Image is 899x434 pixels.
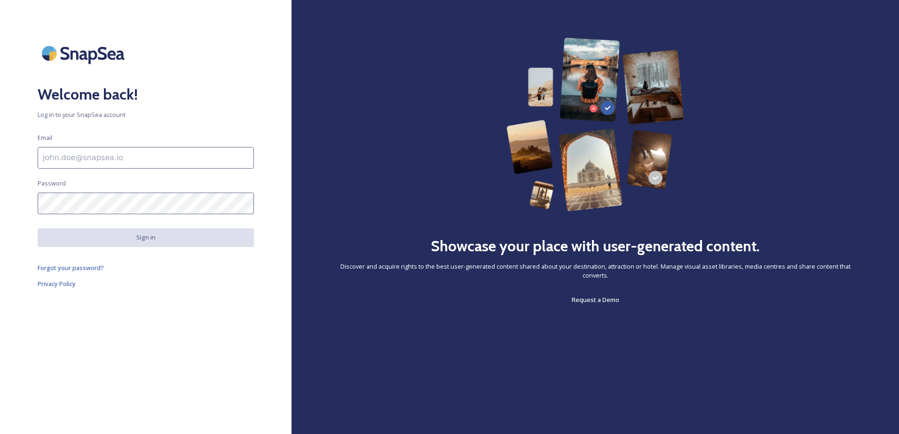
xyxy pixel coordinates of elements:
[38,38,132,69] img: SnapSea Logo
[329,262,861,280] span: Discover and acquire rights to the best user-generated content shared about your destination, att...
[38,228,254,247] button: Sign in
[38,83,254,106] h2: Welcome back!
[38,278,254,289] a: Privacy Policy
[431,235,760,257] h2: Showcase your place with user-generated content.
[506,38,684,211] img: 63b42ca75bacad526042e722_Group%20154-p-800.png
[38,279,76,288] span: Privacy Policy
[572,294,619,305] a: Request a Demo
[38,263,104,272] span: Forgot your password?
[572,295,619,304] span: Request a Demo
[38,262,254,273] a: Forgot your password?
[38,179,66,188] span: Password
[38,147,254,169] input: john.doe@snapsea.io
[38,110,254,119] span: Log in to your SnapSea account
[38,133,52,142] span: Email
